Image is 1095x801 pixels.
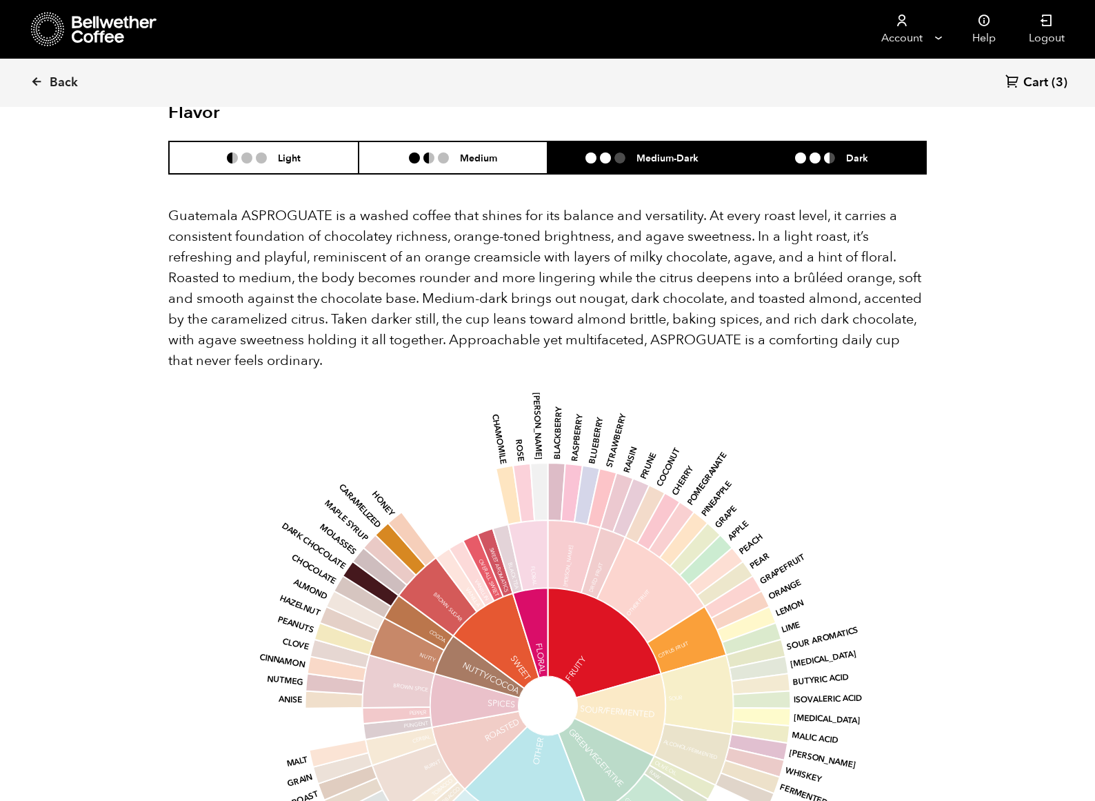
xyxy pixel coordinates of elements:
[1023,75,1048,91] span: Cart
[1005,74,1067,92] a: Cart (3)
[1052,75,1067,91] span: (3)
[50,75,78,91] span: Back
[168,102,421,123] h2: Flavor
[168,206,927,371] p: Guatemala ASPROGUATE is a washed coffee that shines for its balance and versatility. At every roa...
[846,152,868,164] h6: Dark
[278,152,301,164] h6: Light
[460,152,497,164] h6: Medium
[636,152,699,164] h6: Medium-Dark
